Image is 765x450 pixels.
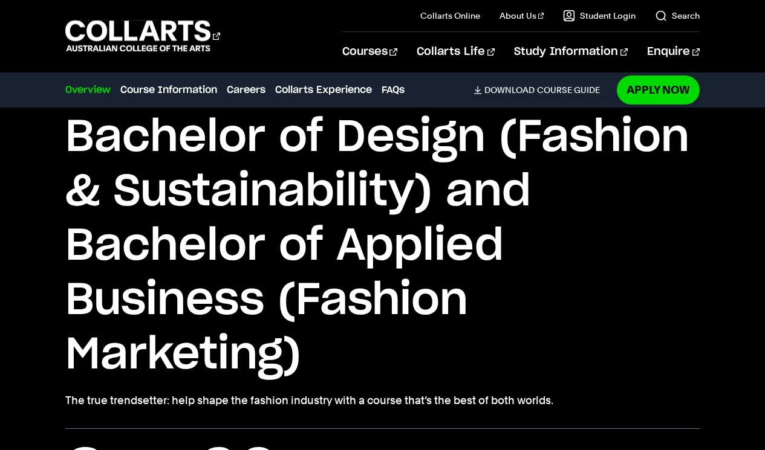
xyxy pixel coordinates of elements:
[227,83,265,97] a: Careers
[275,83,372,97] a: Collarts Experience
[65,111,700,382] h1: Bachelor of Design (Fashion & Sustainability) and Bachelor of Applied Business (Fashion Marketing)
[514,32,628,72] a: Study Information
[342,32,397,72] a: Courses
[474,85,610,95] a: DownloadCourse Guide
[563,10,636,22] a: Student Login
[382,83,405,97] a: FAQs
[420,10,480,22] a: Collarts Online
[120,83,217,97] a: Course Information
[655,10,700,22] a: Search
[65,392,700,409] p: The true trendsetter: help shape the fashion industry with a course that’s the best of both worlds.
[647,32,700,72] a: Enquire
[500,10,544,22] a: About Us
[65,83,111,97] a: Overview
[417,32,495,72] a: Collarts Life
[617,76,700,104] a: Apply Now
[65,19,220,53] div: Go to homepage
[484,85,535,95] span: Download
